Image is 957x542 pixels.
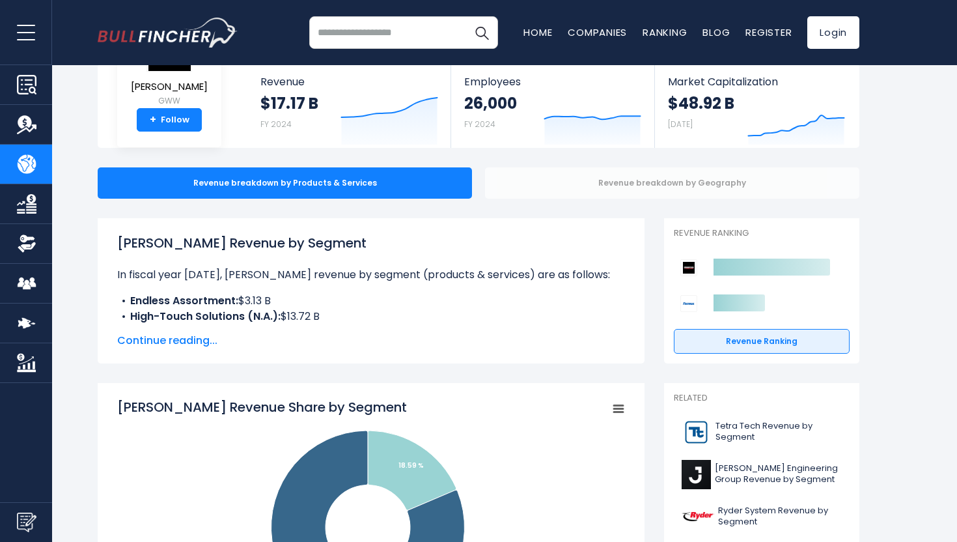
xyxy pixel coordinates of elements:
[745,25,792,39] a: Register
[131,81,208,93] span: [PERSON_NAME]
[98,18,238,48] img: bullfincher logo
[130,293,238,308] b: Endless Assortment:
[117,333,625,349] span: Continue reading...
[643,25,687,39] a: Ranking
[465,16,498,49] button: Search
[17,234,36,253] img: Ownership
[718,506,842,528] span: Ryder System Revenue by Segment
[117,267,625,283] p: In fiscal year [DATE], [PERSON_NAME] revenue by segment (products & services) are as follows:
[464,93,517,113] strong: 26,000
[674,329,850,354] a: Revenue Ranking
[150,114,156,126] strong: +
[680,259,697,276] img: W.W. Grainger competitors logo
[674,457,850,492] a: [PERSON_NAME] Engineering Group Revenue by Segment
[715,421,842,443] span: Tetra Tech Revenue by Segment
[668,93,734,113] strong: $48.92 B
[117,398,407,416] tspan: [PERSON_NAME] Revenue Share by Segment
[682,502,714,532] img: R logo
[117,309,625,324] li: $13.72 B
[130,309,281,324] b: High-Touch Solutions (N.A.):
[247,64,451,148] a: Revenue $17.17 B FY 2024
[807,16,859,49] a: Login
[131,95,208,107] small: GWW
[523,25,552,39] a: Home
[674,499,850,535] a: Ryder System Revenue by Segment
[668,119,693,130] small: [DATE]
[682,460,711,489] img: J logo
[655,64,858,148] a: Market Capitalization $48.92 B [DATE]
[260,119,292,130] small: FY 2024
[260,93,318,113] strong: $17.17 B
[130,27,208,109] a: [PERSON_NAME] GWW
[702,25,730,39] a: Blog
[464,119,495,130] small: FY 2024
[398,461,424,470] tspan: 18.59 %
[715,463,842,485] span: [PERSON_NAME] Engineering Group Revenue by Segment
[98,167,472,199] div: Revenue breakdown by Products & Services
[674,414,850,450] a: Tetra Tech Revenue by Segment
[568,25,627,39] a: Companies
[260,76,438,88] span: Revenue
[464,76,641,88] span: Employees
[682,418,712,447] img: TTEK logo
[485,167,859,199] div: Revenue breakdown by Geography
[98,18,238,48] a: Go to homepage
[451,64,654,148] a: Employees 26,000 FY 2024
[117,233,625,253] h1: [PERSON_NAME] Revenue by Segment
[137,108,202,132] a: +Follow
[117,293,625,309] li: $3.13 B
[674,228,850,239] p: Revenue Ranking
[674,393,850,404] p: Related
[680,295,697,312] img: Fastenal Company competitors logo
[668,76,845,88] span: Market Capitalization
